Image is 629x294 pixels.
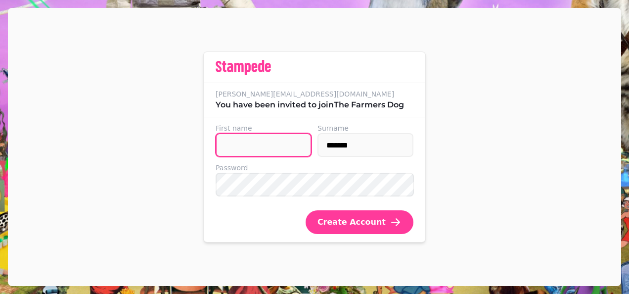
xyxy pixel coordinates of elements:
span: Create Account [317,218,386,226]
button: Create Account [306,210,413,234]
p: You have been invited to join The Farmers Dog [216,99,413,111]
label: First name [216,123,312,133]
label: [PERSON_NAME][EMAIL_ADDRESS][DOMAIN_NAME] [216,89,413,99]
label: Surname [317,123,413,133]
label: Password [216,163,413,173]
